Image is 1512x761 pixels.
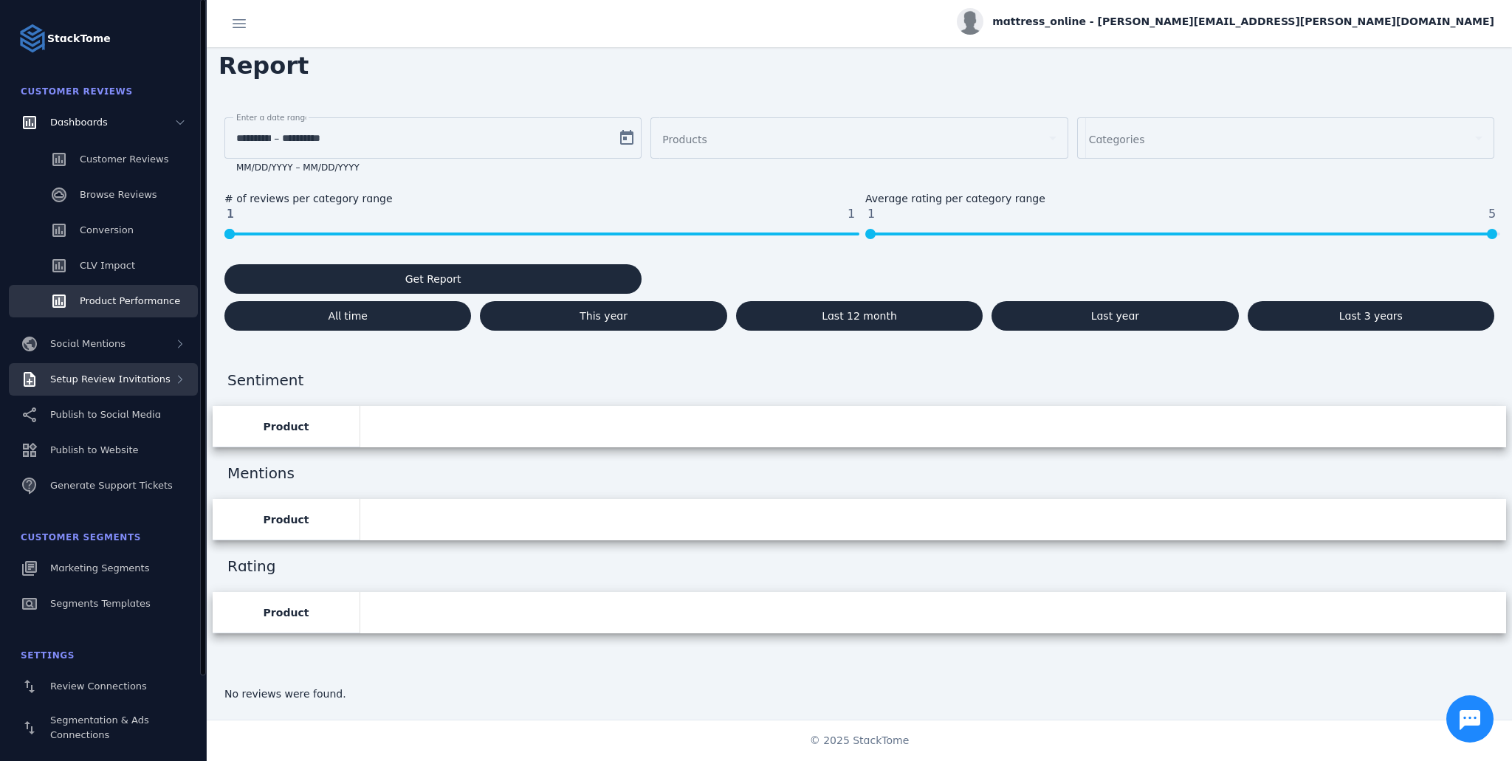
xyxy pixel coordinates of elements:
span: Last year [1091,311,1139,321]
a: Customer Reviews [9,143,198,176]
mat-header-cell: Product [213,406,360,447]
span: Publish to Website [50,444,138,455]
span: 1 [865,204,877,224]
img: profile.jpg [957,8,983,35]
mat-label: Products [662,134,707,145]
a: CLV Impact [9,249,198,282]
button: All time [224,301,471,331]
span: ngx-slider-max [224,229,235,239]
strong: StackTome [47,31,111,47]
a: Segmentation & Ads Connections [9,706,198,750]
span: CLV Impact [80,260,135,271]
span: Dashboards [50,117,108,128]
button: Last 12 month [736,301,983,331]
span: Report [207,36,320,95]
mat-header-cell: Product [213,592,360,633]
span: – [274,129,279,147]
h1: No reviews were found. [224,686,1494,702]
span: Product Performance [80,295,180,306]
span: ngx-slider [865,229,876,239]
span: Last 12 month [822,311,897,321]
span: ngx-slider-max [1487,229,1497,239]
a: Product Performance [9,285,198,317]
a: Publish to Website [9,434,198,466]
a: Generate Support Tickets [9,469,198,502]
ngx-slider: ngx-slider [224,233,859,235]
span: Social Mentions [50,338,126,349]
span: Marketing Segments [50,562,149,574]
span: Conversion [80,224,134,235]
a: Browse Reviews [9,179,198,211]
span: Customer Reviews [80,154,168,165]
button: This year [480,301,726,331]
span: Customer Segments [21,532,141,543]
span: Browse Reviews [80,189,157,200]
button: Open calendar [612,123,642,153]
span: Settings [21,650,75,661]
button: Get Report [224,264,642,294]
span: Generate Support Tickets [50,480,173,491]
span: 1 [224,204,236,224]
span: Setup Review Invitations [50,373,171,385]
div: Mentions [213,447,1506,499]
div: Sentiment [213,354,1506,406]
a: Conversion [9,214,198,247]
span: Segmentation & Ads Connections [50,714,149,740]
span: Publish to Social Media [50,409,161,420]
mat-header-cell: Product [213,499,360,540]
a: Publish to Social Media [9,399,198,431]
div: Rating [213,540,1506,592]
img: Logo image [18,24,47,53]
span: mattress_online - [PERSON_NAME][EMAIL_ADDRESS][PERSON_NAME][DOMAIN_NAME] [992,14,1494,30]
button: Last 3 years [1248,301,1494,331]
span: Review Connections [50,681,147,692]
mat-label: # of reviews per category range [224,193,393,204]
button: Last year [992,301,1238,331]
a: Marketing Segments [9,552,198,585]
ngx-slider: ngx-slider [865,233,1500,235]
button: mattress_online - [PERSON_NAME][EMAIL_ADDRESS][PERSON_NAME][DOMAIN_NAME] [957,8,1494,35]
mat-label: Enter a date range [236,113,310,122]
span: Get Report [405,274,461,284]
span: 1 [845,204,857,224]
span: Segments Templates [50,598,151,609]
span: © 2025 StackTome [810,733,910,748]
a: Review Connections [9,670,198,703]
a: Segments Templates [9,588,198,620]
span: Customer Reviews [21,86,133,97]
span: 5 [1486,204,1498,224]
span: This year [580,311,628,321]
span: Last 3 years [1339,311,1403,321]
span: All time [328,311,367,321]
mat-label: Average rating per category range [865,193,1045,204]
mat-hint: MM/DD/YYYY – MM/DD/YYYY [236,159,360,173]
mat-label: Categories [1089,134,1145,145]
